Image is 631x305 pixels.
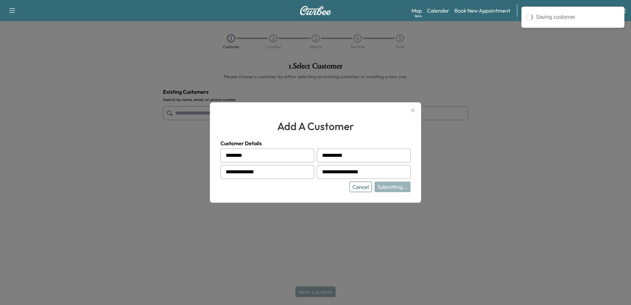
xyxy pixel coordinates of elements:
[300,6,331,15] img: Curbee Logo
[412,7,422,15] a: MapBeta
[427,7,449,15] a: Calendar
[536,13,620,21] div: Saving customer
[220,118,411,134] h2: add a customer
[454,7,510,15] a: Book New Appointment
[220,139,411,147] h4: Customer Details
[349,182,372,192] button: Cancel
[415,14,422,18] div: Beta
